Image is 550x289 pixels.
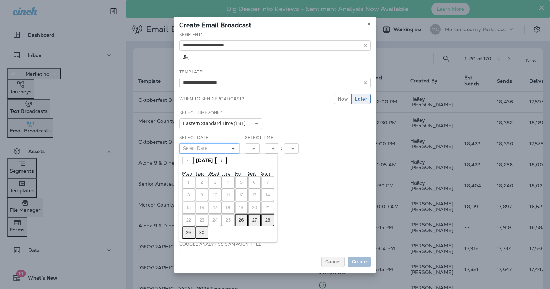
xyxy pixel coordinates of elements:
abbr: September 12, 2025 [239,192,244,198]
button: Create [348,257,371,267]
button: Now [334,94,352,104]
abbr: September 1, 2025 [188,180,189,185]
abbr: September 13, 2025 [252,192,256,198]
label: Select Date [179,135,209,140]
label: Template [179,69,204,75]
button: Calculate the estimated number of emails to be sent based on selected segment. (This could take a... [179,51,192,63]
abbr: September 5, 2025 [240,180,243,185]
button: September 9, 2025 [195,189,209,201]
button: September 20, 2025 [248,201,261,214]
abbr: September 4, 2025 [227,180,230,185]
abbr: Saturday [248,170,256,176]
abbr: September 28, 2025 [265,217,270,223]
abbr: Wednesday [208,170,219,176]
button: September 18, 2025 [222,201,235,214]
abbr: Friday [235,170,241,176]
span: [DATE] [196,157,213,164]
abbr: September 26, 2025 [239,217,244,223]
button: September 4, 2025 [222,176,235,189]
button: September 6, 2025 [248,176,261,189]
button: [DATE] [193,157,216,164]
label: Select Time [245,135,274,140]
abbr: September 16, 2025 [200,205,204,210]
div: : [279,143,284,154]
button: Cancel [321,257,345,267]
span: Later [355,96,367,101]
button: September 16, 2025 [195,201,209,214]
abbr: September 3, 2025 [214,180,216,185]
div: : [260,143,265,154]
button: September 12, 2025 [235,189,248,201]
span: Eastern Standard Time (EST) [183,121,248,127]
abbr: September 17, 2025 [213,205,217,210]
button: September 5, 2025 [235,176,248,189]
abbr: September 24, 2025 [212,217,218,223]
abbr: Sunday [261,170,270,176]
abbr: September 23, 2025 [200,217,204,223]
span: Now [338,96,348,101]
button: September 23, 2025 [195,214,209,226]
label: When to send broadcast? [179,96,244,102]
button: ‹ [182,157,193,164]
abbr: Monday [182,170,193,176]
label: Google Analytics Campaign Title [179,241,261,247]
abbr: Thursday [222,170,231,176]
button: September 15, 2025 [182,201,195,214]
abbr: September 20, 2025 [252,205,257,210]
button: September 30, 2025 [195,226,209,239]
abbr: September 21, 2025 [266,205,270,210]
abbr: September 18, 2025 [226,205,230,210]
abbr: September 8, 2025 [187,192,190,198]
button: September 29, 2025 [182,226,195,239]
button: September 24, 2025 [208,214,222,226]
button: September 25, 2025 [222,214,235,226]
abbr: September 19, 2025 [239,205,244,210]
abbr: September 11, 2025 [226,192,230,198]
button: September 11, 2025 [222,189,235,201]
label: Select Timezone [179,110,223,116]
button: September 8, 2025 [182,189,195,201]
abbr: September 15, 2025 [187,205,191,210]
abbr: September 27, 2025 [252,217,257,223]
abbr: September 30, 2025 [199,230,204,236]
button: September 7, 2025 [261,176,274,189]
button: September 21, 2025 [261,201,274,214]
abbr: September 10, 2025 [213,192,217,198]
button: September 13, 2025 [248,189,261,201]
abbr: September 2, 2025 [201,180,203,185]
button: September 10, 2025 [208,189,222,201]
div: Create Email Broadcast [174,17,376,31]
abbr: September 14, 2025 [266,192,270,198]
abbr: September 22, 2025 [186,217,191,223]
button: September 28, 2025 [261,214,274,226]
button: September 1, 2025 [182,176,195,189]
button: Select Date [179,143,239,154]
abbr: September 6, 2025 [253,180,256,185]
abbr: Tuesday [195,170,204,176]
span: Cancel [325,259,341,264]
button: Eastern Standard Time (EST) [179,118,262,129]
button: September 17, 2025 [208,201,222,214]
button: September 14, 2025 [261,189,274,201]
button: Later [351,94,371,104]
abbr: September 7, 2025 [267,180,269,185]
button: September 26, 2025 [235,214,248,226]
label: Segment [179,32,202,37]
abbr: September 29, 2025 [186,230,191,236]
span: Select Date [183,145,210,151]
button: September 27, 2025 [248,214,261,226]
button: September 19, 2025 [235,201,248,214]
button: › [216,157,227,164]
button: September 22, 2025 [182,214,195,226]
button: September 2, 2025 [195,176,209,189]
span: Create [352,259,367,264]
abbr: September 25, 2025 [226,217,231,223]
button: September 3, 2025 [208,176,222,189]
abbr: September 9, 2025 [201,192,203,198]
